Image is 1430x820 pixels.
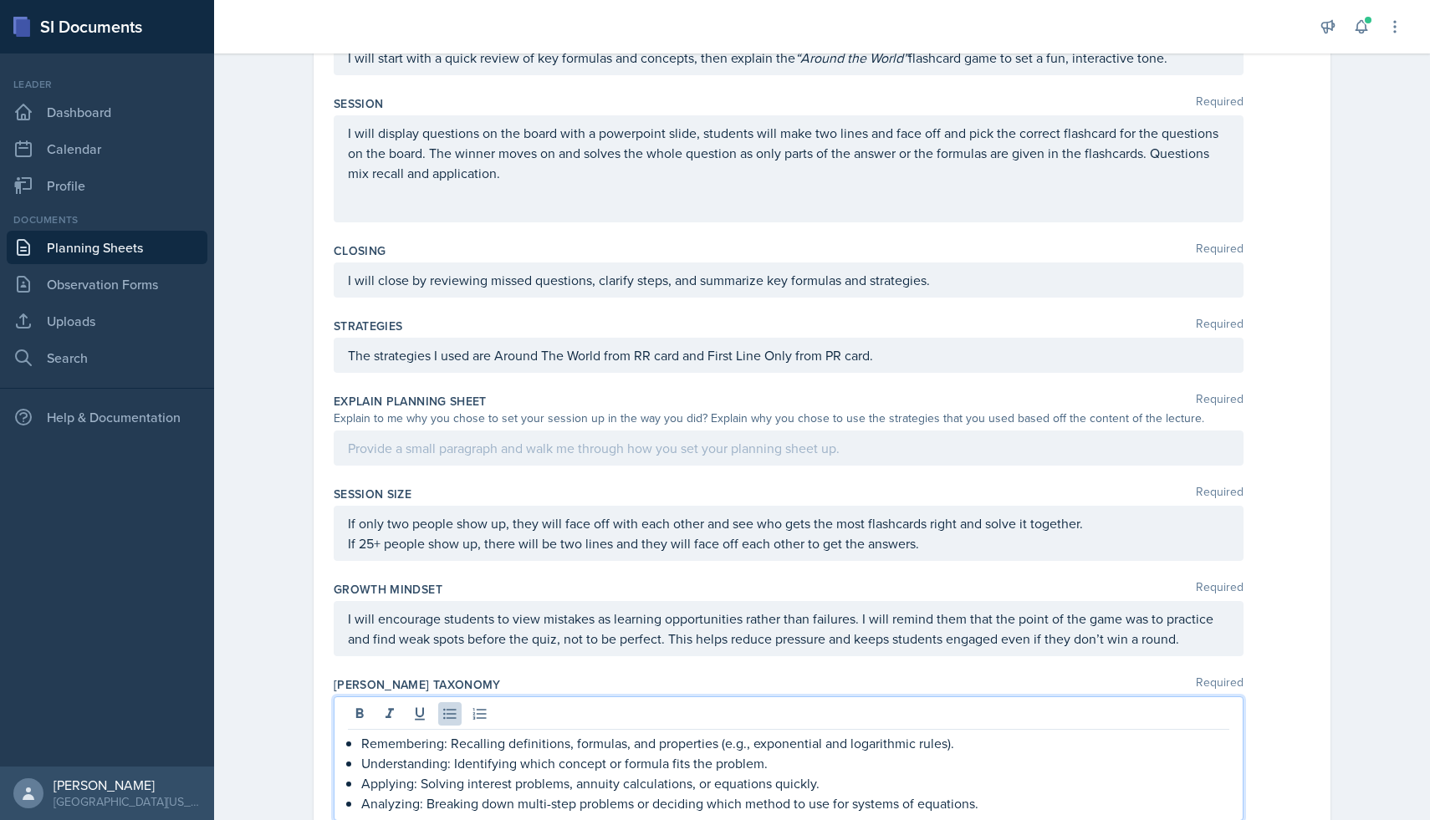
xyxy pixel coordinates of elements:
label: Session [334,95,383,112]
p: I will close by reviewing missed questions, clarify steps, and summarize key formulas and strateg... [348,270,1229,290]
label: Closing [334,242,386,259]
div: Documents [7,212,207,227]
div: Explain to me why you chose to set your session up in the way you did? Explain why you chose to u... [334,410,1244,427]
span: Required [1196,318,1244,334]
p: I will display questions on the board with a powerpoint slide, students will make two lines and f... [348,123,1229,183]
span: Required [1196,242,1244,259]
span: Required [1196,676,1244,693]
span: Required [1196,95,1244,112]
p: If only two people show up, they will face off with each other and see who gets the most flashcar... [348,513,1229,533]
div: [PERSON_NAME] [54,777,201,793]
a: Observation Forms [7,267,207,301]
p: Applying: Solving interest problems, annuity calculations, or equations quickly. [361,773,1229,793]
p: If 25+ people show up, there will be two lines and they will face off each other to get the answers. [348,533,1229,553]
span: Required [1196,581,1244,598]
a: Planning Sheets [7,231,207,264]
div: [GEOGRAPHIC_DATA][US_STATE] [54,793,201,810]
p: Understanding: Identifying which concept or formula fits the problem. [361,753,1229,773]
span: Required [1196,486,1244,502]
span: Required [1196,393,1244,410]
a: Search [7,341,207,374]
label: [PERSON_NAME] Taxonomy [334,676,501,693]
a: Dashboard [7,95,207,129]
p: The strategies I used are Around The World from RR card and First Line Only from PR card. [348,345,1229,365]
label: Strategies [334,318,403,334]
p: I will start with a quick review of key formulas and concepts, then explain the flashcard game to... [348,48,1229,68]
label: Growth Mindset [334,581,442,598]
a: Profile [7,169,207,202]
a: Uploads [7,304,207,338]
label: Session Size [334,486,411,502]
div: Help & Documentation [7,400,207,434]
p: Remembering: Recalling definitions, formulas, and properties (e.g., exponential and logarithmic r... [361,733,1229,753]
a: Calendar [7,132,207,166]
p: I will encourage students to view mistakes as learning opportunities rather than failures. I will... [348,609,1229,649]
label: Explain Planning Sheet [334,393,487,410]
p: Analyzing: Breaking down multi-step problems or deciding which method to use for systems of equat... [361,793,1229,813]
em: “Around the World” [795,48,908,67]
div: Leader [7,77,207,92]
